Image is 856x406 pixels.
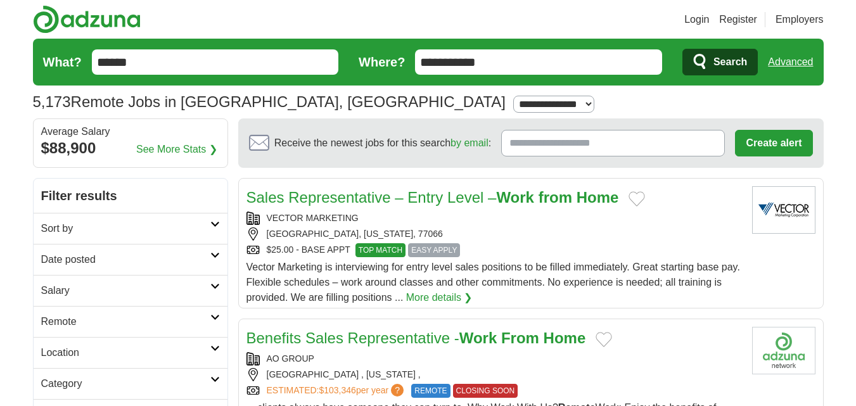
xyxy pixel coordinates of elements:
a: See More Stats ❯ [136,142,217,157]
span: REMOTE [411,384,450,398]
a: Benefits Sales Representative -Work From Home [246,329,586,346]
strong: Work [459,329,497,346]
button: Add to favorite jobs [596,332,612,347]
span: TOP MATCH [355,243,406,257]
h2: Remote [41,314,210,329]
span: EASY APPLY [408,243,460,257]
span: Vector Marketing is interviewing for entry level sales positions to be filled immediately. Great ... [246,262,740,303]
a: Login [684,12,709,27]
strong: From [501,329,539,346]
a: Category [34,368,227,399]
span: CLOSING SOON [453,384,518,398]
label: Where? [359,53,405,72]
a: Date posted [34,244,227,275]
a: Register [719,12,757,27]
button: Add to favorite jobs [629,191,645,206]
a: Sort by [34,213,227,244]
strong: Work [496,189,534,206]
a: Remote [34,306,227,337]
img: Vector Marketing logo [752,186,815,234]
div: [GEOGRAPHIC_DATA], [US_STATE], 77066 [246,227,742,241]
strong: Home [544,329,586,346]
div: $25.00 - BASE APPT [246,243,742,257]
strong: Home [577,189,619,206]
a: More details ❯ [406,290,473,305]
img: Adzuna logo [33,5,141,34]
div: AO GROUP [246,352,742,365]
a: Location [34,337,227,368]
div: [GEOGRAPHIC_DATA] , [US_STATE] , [246,368,742,381]
a: Sales Representative – Entry Level –Work from Home [246,189,619,206]
label: What? [43,53,82,72]
h2: Filter results [34,179,227,213]
a: Employers [776,12,824,27]
button: Search [682,49,758,75]
a: ESTIMATED:$103,346per year? [267,384,407,398]
h2: Sort by [41,221,210,236]
div: Average Salary [41,127,220,137]
a: by email [450,137,489,148]
h2: Location [41,345,210,360]
div: $88,900 [41,137,220,160]
img: Company logo [752,327,815,374]
button: Create alert [735,130,812,156]
span: ? [391,384,404,396]
h2: Salary [41,283,210,298]
span: Search [713,49,747,75]
a: VECTOR MARKETING [267,213,359,223]
h2: Category [41,376,210,391]
span: 5,173 [33,91,71,113]
span: $103,346 [319,385,355,395]
span: Receive the newest jobs for this search : [274,136,491,151]
strong: from [539,189,572,206]
a: Advanced [768,49,813,75]
h1: Remote Jobs in [GEOGRAPHIC_DATA], [GEOGRAPHIC_DATA] [33,93,506,110]
a: Salary [34,275,227,306]
h2: Date posted [41,252,210,267]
